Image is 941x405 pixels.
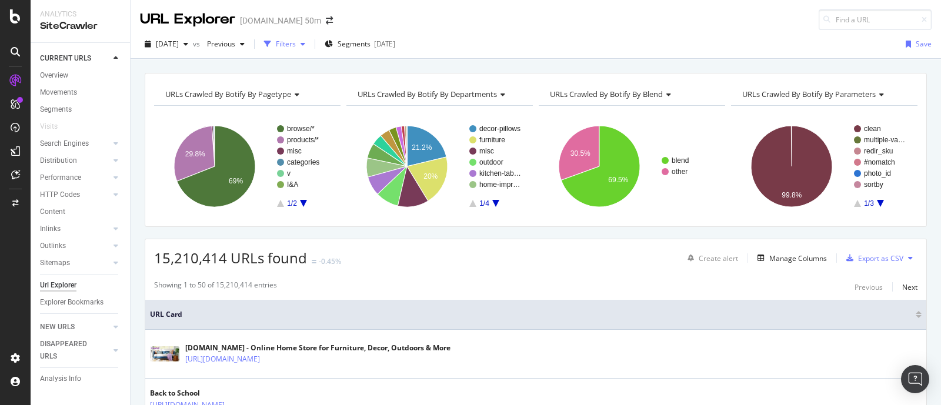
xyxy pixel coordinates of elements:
[539,115,722,217] svg: A chart.
[40,69,68,82] div: Overview
[154,280,277,294] div: Showing 1 to 50 of 15,210,414 entries
[40,206,122,218] a: Content
[150,388,276,399] div: Back to School
[40,279,122,292] a: Url Explorer
[782,191,802,199] text: 99.8%
[40,338,99,363] div: DISAPPEARED URLS
[229,177,243,185] text: 69%
[346,115,530,217] svg: A chart.
[901,365,929,393] div: Open Intercom Messenger
[259,35,310,53] button: Filters
[742,89,876,99] span: URLs Crawled By Botify By parameters
[916,39,932,49] div: Save
[185,343,451,353] div: [DOMAIN_NAME] - Online Home Store for Furniture, Decor, Outdoors & More
[842,249,903,267] button: Export as CSV
[864,169,891,178] text: photo_id
[40,172,110,184] a: Performance
[40,321,110,333] a: NEW URLS
[185,353,260,365] a: [URL][DOMAIN_NAME]
[479,158,503,166] text: outdoor
[40,86,122,99] a: Movements
[40,321,75,333] div: NEW URLS
[864,199,874,207] text: 1/3
[150,346,179,362] img: main image
[156,39,179,49] span: 2025 Aug. 14th
[40,155,77,167] div: Distribution
[40,138,110,150] a: Search Engines
[326,16,333,25] div: arrow-right-arrow-left
[40,240,66,252] div: Outlinks
[672,156,689,165] text: blend
[479,136,505,144] text: furniture
[40,103,72,116] div: Segments
[550,89,663,99] span: URLs Crawled By Botify By blend
[287,136,319,144] text: products/*
[287,158,319,166] text: categories
[140,9,235,29] div: URL Explorer
[40,19,121,33] div: SiteCrawler
[855,280,883,294] button: Previous
[40,279,76,292] div: Url Explorer
[40,296,104,309] div: Explorer Bookmarks
[40,338,110,363] a: DISAPPEARED URLS
[240,15,321,26] div: [DOMAIN_NAME] 50m
[731,115,915,217] svg: A chart.
[202,39,235,49] span: Previous
[864,125,881,133] text: clean
[40,121,69,133] a: Visits
[40,86,77,99] div: Movements
[40,69,122,82] a: Overview
[864,180,883,189] text: sortby
[479,180,520,189] text: home-impr…
[40,189,80,201] div: HTTP Codes
[287,125,315,133] text: browse/*
[374,39,395,49] div: [DATE]
[287,169,291,178] text: v
[165,89,291,99] span: URLs Crawled By Botify By pagetype
[202,35,249,53] button: Previous
[864,147,893,155] text: redir_sku
[40,52,110,65] a: CURRENT URLS
[769,253,827,263] div: Manage Columns
[864,158,895,166] text: #nomatch
[40,155,110,167] a: Distribution
[570,149,590,158] text: 30.5%
[608,176,628,184] text: 69.5%
[40,223,110,235] a: Inlinks
[40,257,110,269] a: Sitemaps
[672,168,688,176] text: other
[40,121,58,133] div: Visits
[185,150,205,158] text: 29.8%
[479,147,494,155] text: misc
[287,180,298,189] text: I&A
[40,138,89,150] div: Search Engines
[864,136,905,144] text: multiple-va…
[423,172,438,180] text: 20%
[193,39,202,49] span: vs
[150,309,913,320] span: URL Card
[40,103,122,116] a: Segments
[140,35,193,53] button: [DATE]
[287,199,297,207] text: 1/2
[479,125,520,133] text: decor-pillows
[40,373,122,385] a: Analysis Info
[753,251,827,265] button: Manage Columns
[40,296,122,309] a: Explorer Bookmarks
[548,85,715,103] h4: URLs Crawled By Botify By blend
[902,280,917,294] button: Next
[901,35,932,53] button: Save
[40,373,81,385] div: Analysis Info
[154,115,338,217] svg: A chart.
[683,249,738,267] button: Create alert
[40,223,61,235] div: Inlinks
[699,253,738,263] div: Create alert
[320,35,400,53] button: Segments[DATE]
[40,9,121,19] div: Analytics
[412,143,432,152] text: 21.2%
[858,253,903,263] div: Export as CSV
[479,199,489,207] text: 1/4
